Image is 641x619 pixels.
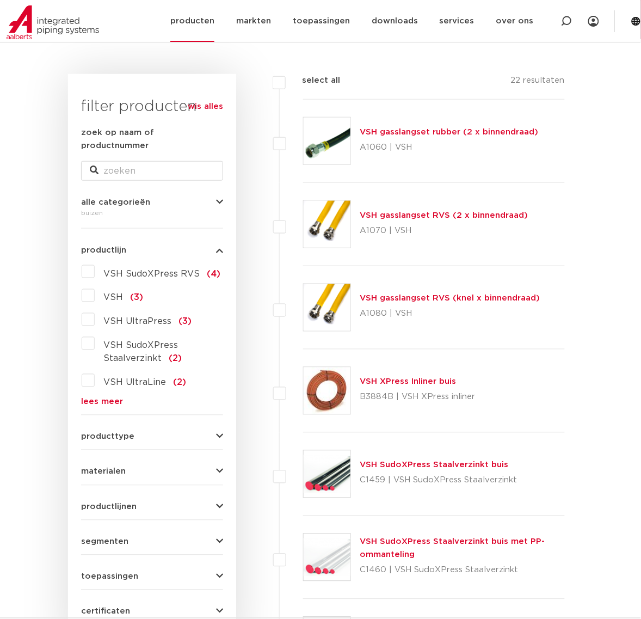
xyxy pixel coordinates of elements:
[81,198,223,206] button: alle categorieën
[81,161,223,181] input: zoeken
[169,354,182,363] span: (2)
[304,534,350,581] img: Thumbnail for VSH SudoXPress Staalverzinkt buis met PP-ommanteling
[81,503,137,511] span: productlijnen
[81,433,134,441] span: producttype
[103,293,123,302] span: VSH
[103,378,166,387] span: VSH UltraLine
[304,118,350,164] img: Thumbnail for VSH gasslangset rubber (2 x binnendraad)
[304,367,350,414] img: Thumbnail for VSH XPress Inliner buis
[81,246,223,254] button: productlijn
[81,608,130,616] span: certificaten
[304,201,350,248] img: Thumbnail for VSH gasslangset RVS (2 x binnendraad)
[81,608,223,616] button: certificaten
[188,100,223,113] a: wis alles
[511,74,565,91] p: 22 resultaten
[81,246,126,254] span: productlijn
[103,269,200,278] span: VSH SudoXPress RVS
[360,305,540,323] p: A1080 | VSH
[81,468,223,476] button: materialen
[81,503,223,511] button: productlijnen
[360,295,540,303] a: VSH gasslangset RVS (knel x binnendraad)
[304,451,350,498] img: Thumbnail for VSH SudoXPress Staalverzinkt buis
[360,378,456,386] a: VSH XPress Inliner buis
[103,317,171,326] span: VSH UltraPress
[81,573,138,581] span: toepassingen
[360,562,565,579] p: C1460 | VSH SudoXPress Staalverzinkt
[81,198,150,206] span: alle categorieën
[81,206,223,219] div: buizen
[178,317,192,326] span: (3)
[81,126,223,152] label: zoek op naam of productnummer
[360,389,475,406] p: B3884B | VSH XPress inliner
[130,293,143,302] span: (3)
[81,433,223,441] button: producttype
[207,269,220,278] span: (4)
[81,468,126,476] span: materialen
[81,538,128,546] span: segmenten
[360,139,538,156] p: A1060 | VSH
[360,472,517,489] p: C1459 | VSH SudoXPress Staalverzinkt
[81,398,223,406] a: lees meer
[103,341,178,363] span: VSH SudoXPress Staalverzinkt
[360,211,528,219] a: VSH gasslangset RVS (2 x binnendraad)
[81,538,223,546] button: segmenten
[360,128,538,136] a: VSH gasslangset rubber (2 x binnendraad)
[360,461,508,469] a: VSH SudoXPress Staalverzinkt buis
[360,222,528,240] p: A1070 | VSH
[286,74,340,87] label: select all
[360,538,545,559] a: VSH SudoXPress Staalverzinkt buis met PP-ommanteling
[304,284,350,331] img: Thumbnail for VSH gasslangset RVS (knel x binnendraad)
[81,573,223,581] button: toepassingen
[173,378,186,387] span: (2)
[81,96,223,118] h3: filter producten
